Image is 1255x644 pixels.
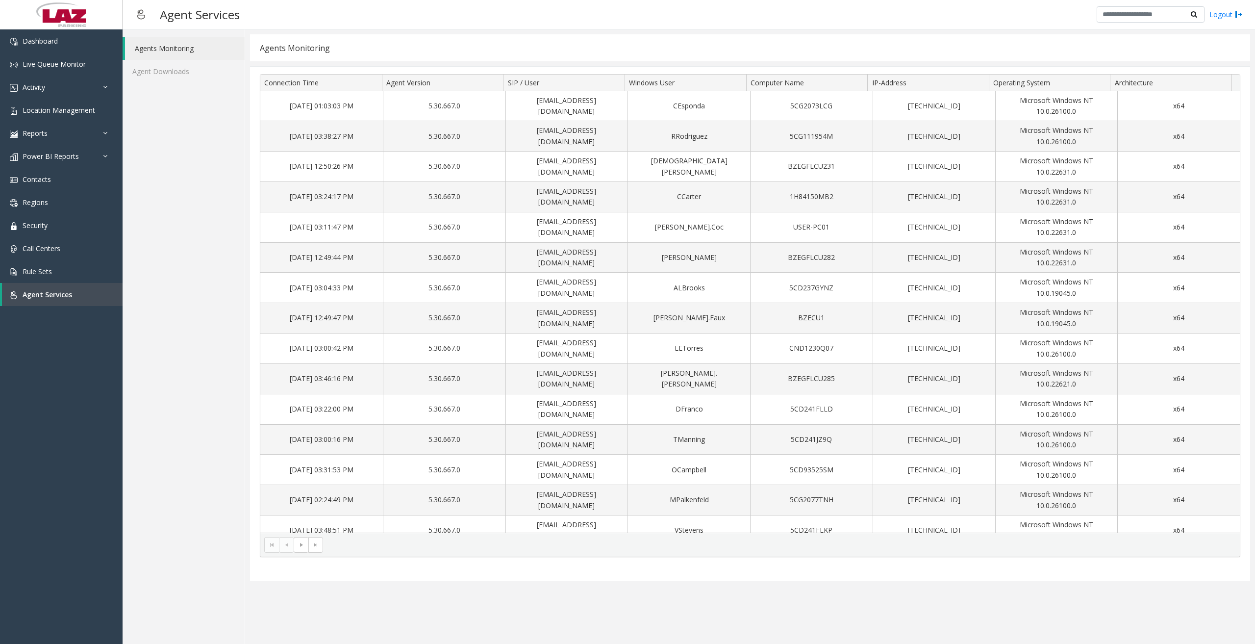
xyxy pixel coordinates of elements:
td: Microsoft Windows NT 10.0.22621.0 [995,364,1118,394]
td: 5.30.667.0 [383,394,505,425]
img: 'icon' [10,153,18,161]
td: x64 [1117,303,1240,334]
td: Microsoft Windows NT 10.0.19045.0 [995,303,1118,334]
td: [DATE] 12:49:44 PM [260,243,383,273]
td: [DATE] 12:50:26 PM [260,152,383,182]
td: BZEGFLCU231 [750,152,873,182]
td: [EMAIL_ADDRESS][DOMAIN_NAME] [505,273,628,303]
td: [DATE] 03:38:27 PM [260,121,383,152]
a: Agent Services [2,283,123,306]
span: Power BI Reports [23,152,79,161]
span: Contacts [23,175,51,184]
td: 5CG2077TNH [750,485,873,515]
td: 5CD241FLLD [750,394,873,425]
td: Microsoft Windows NT 10.0.19045.0 [995,273,1118,303]
td: x64 [1117,364,1240,394]
span: Reports [23,129,48,138]
a: Agent Downloads [123,60,245,83]
img: 'icon' [10,291,18,299]
td: 5.30.667.0 [383,152,505,182]
span: Activity [23,82,45,92]
td: DFranco [627,394,750,425]
td: x64 [1117,212,1240,243]
td: BZEGFLCU282 [750,243,873,273]
td: [EMAIL_ADDRESS][DOMAIN_NAME] [505,212,628,243]
img: 'icon' [10,61,18,69]
span: Operating System [993,78,1050,87]
td: [EMAIL_ADDRESS][DOMAIN_NAME] [505,455,628,485]
td: CCarter [627,182,750,212]
td: x64 [1117,121,1240,152]
td: [TECHNICAL_ID] [873,485,995,515]
td: x64 [1117,91,1240,122]
td: BZECU1 [750,303,873,334]
td: x64 [1117,182,1240,212]
td: [DATE] 03:00:16 PM [260,425,383,455]
td: 5.30.667.0 [383,364,505,394]
td: [DATE] 03:00:42 PM [260,334,383,364]
td: [TECHNICAL_ID] [873,121,995,152]
td: [DATE] 02:24:49 PM [260,485,383,515]
img: 'icon' [10,176,18,184]
td: 5CG111954M [750,121,873,152]
img: pageIcon [132,2,150,26]
td: Microsoft Windows NT 10.0.26100.0 [995,394,1118,425]
td: Microsoft Windows NT 10.0.26100.0 [995,425,1118,455]
span: Computer Name [751,78,804,87]
td: x64 [1117,515,1240,546]
td: 5.30.667.0 [383,121,505,152]
td: x64 [1117,243,1240,273]
div: Data table [260,75,1240,533]
td: USER-PC01 [750,212,873,243]
img: 'icon' [10,222,18,230]
td: 5CD241FLKP [750,515,873,546]
td: BZEGFLCU285 [750,364,873,394]
span: Go to the last page [308,537,323,553]
td: [DATE] 03:31:53 PM [260,455,383,485]
td: 5.30.667.0 [383,515,505,546]
span: Agent Version [386,78,430,87]
td: 5.30.667.0 [383,212,505,243]
td: [DATE] 03:24:17 PM [260,182,383,212]
td: VStevens [627,515,750,546]
td: [PERSON_NAME].[PERSON_NAME] [627,364,750,394]
span: Location Management [23,105,95,115]
span: Architecture [1115,78,1153,87]
td: [DEMOGRAPHIC_DATA][PERSON_NAME] [627,152,750,182]
td: Microsoft Windows NT 10.0.26100.0 [995,455,1118,485]
span: Go to the next page [298,541,305,549]
a: Logout [1209,9,1243,20]
td: [TECHNICAL_ID] [873,182,995,212]
td: [TECHNICAL_ID] [873,273,995,303]
span: Security [23,221,48,230]
td: 5.30.667.0 [383,485,505,515]
td: x64 [1117,334,1240,364]
td: Microsoft Windows NT 10.0.26100.0 [995,515,1118,546]
td: CND1230Q07 [750,334,873,364]
a: Agents Monitoring [125,37,245,60]
span: Call Centers [23,244,60,253]
td: [DATE] 01:03:03 PM [260,91,383,122]
td: TManning [627,425,750,455]
span: Connection Time [264,78,319,87]
td: 5CD237GYNZ [750,273,873,303]
td: [TECHNICAL_ID] [873,152,995,182]
td: [TECHNICAL_ID] [873,394,995,425]
td: Microsoft Windows NT 10.0.22631.0 [995,243,1118,273]
img: 'icon' [10,199,18,207]
td: [TECHNICAL_ID] [873,243,995,273]
span: Regions [23,198,48,207]
td: ALBrooks [627,273,750,303]
td: x64 [1117,425,1240,455]
span: Agent Services [23,290,72,299]
td: 5.30.667.0 [383,273,505,303]
td: [EMAIL_ADDRESS][DOMAIN_NAME] [505,303,628,334]
td: [DATE] 03:04:33 PM [260,273,383,303]
td: [EMAIL_ADDRESS][DOMAIN_NAME] [505,152,628,182]
img: 'icon' [10,38,18,46]
td: [PERSON_NAME] [627,243,750,273]
h3: Agent Services [155,2,245,26]
td: [TECHNICAL_ID] [873,455,995,485]
td: OCampbell [627,455,750,485]
td: [DATE] 03:46:16 PM [260,364,383,394]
